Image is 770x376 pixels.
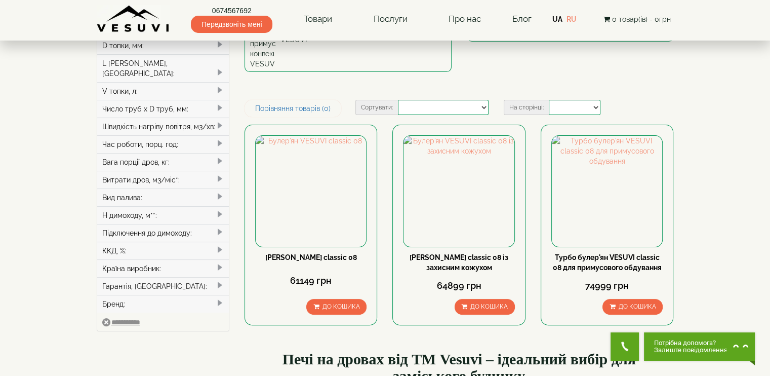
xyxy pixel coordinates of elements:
[97,171,229,189] div: Витрати дров, м3/міс*:
[97,259,229,277] div: Країна виробник:
[470,303,508,310] span: До кошика
[97,82,229,100] div: V топки, л:
[552,136,662,246] img: Турбо булер'ян VESUVI classic 08 для примусового обдування
[97,224,229,242] div: Підключення до димоходу:
[654,347,727,354] span: Залиште повідомлення
[191,16,272,33] span: Передзвоніть мені
[97,189,229,206] div: Вид палива:
[553,253,662,272] a: Турбо булер'ян VESUVI classic 08 для примусового обдування
[654,340,727,347] span: Потрібна допомога?
[512,14,531,24] a: Блог
[306,299,367,315] button: До кошика
[455,299,515,315] button: До кошика
[566,15,577,23] a: RU
[438,8,491,31] a: Про нас
[322,303,359,310] span: До кошика
[355,100,398,115] label: Сортувати:
[97,5,170,33] img: Завод VESUVI
[97,242,229,259] div: ККД, %:
[403,136,514,246] img: Булер'ян VESUVI classic 08 із захисним кожухом
[97,36,229,54] div: D топки, мм:
[97,118,229,135] div: Швидкість нагріву повітря, м3/хв:
[97,54,229,82] div: L [PERSON_NAME], [GEOGRAPHIC_DATA]:
[265,253,357,261] a: [PERSON_NAME] classic 08
[97,206,229,224] div: H димоходу, м**:
[97,153,229,171] div: Вага порції дров, кг:
[363,8,417,31] a: Послуги
[410,253,508,272] a: [PERSON_NAME] classic 08 із захисним кожухом
[611,332,639,361] button: Get Call button
[644,332,755,361] button: Chat button
[504,100,549,115] label: На сторінці:
[294,8,342,31] a: Товари
[255,274,367,287] div: 61149 грн
[191,6,272,16] a: 0674567692
[97,277,229,295] div: Гарантія, [GEOGRAPHIC_DATA]:
[600,14,673,25] button: 0 товар(ів) - 0грн
[256,136,366,246] img: Булер'ян VESUVI classic 08
[97,100,229,118] div: Число труб x D труб, мм:
[612,15,670,23] span: 0 товар(ів) - 0грн
[551,279,663,292] div: 74999 грн
[552,15,562,23] a: UA
[403,279,514,292] div: 64899 грн
[97,135,229,153] div: Час роботи, порц. год:
[245,100,341,117] a: Порівняння товарів (0)
[97,295,229,313] div: Бренд:
[618,303,656,310] span: До кошика
[602,299,663,315] button: До кошика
